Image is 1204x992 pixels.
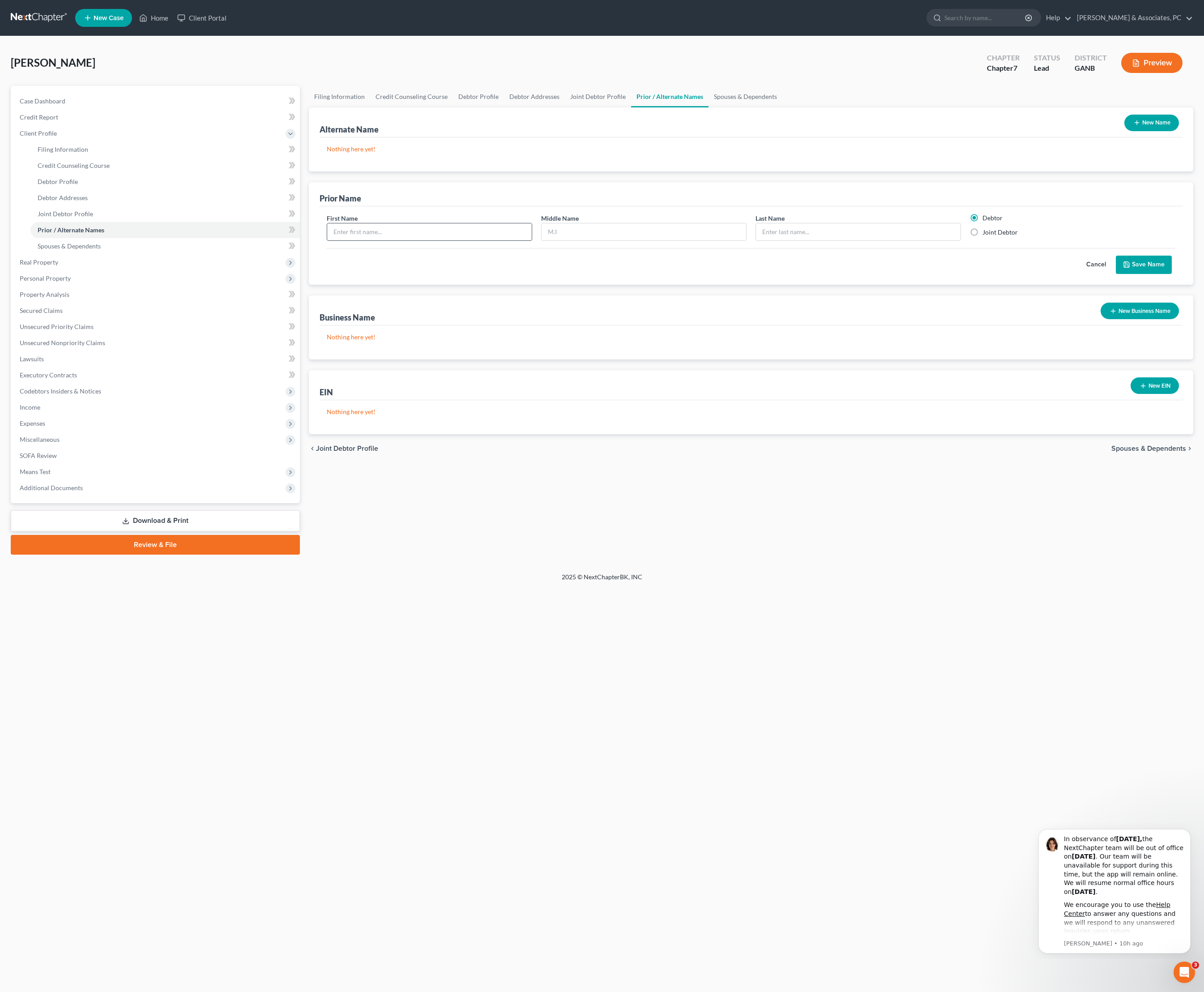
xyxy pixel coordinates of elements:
[20,355,44,363] span: Lawsuits
[38,178,78,185] span: Debtor Profile
[20,452,57,459] span: SOFA Review
[504,86,565,107] a: Debtor Addresses
[309,86,370,107] a: Filing Information
[30,222,300,238] a: Prior / Alternate Names
[1034,53,1060,63] div: Status
[13,335,300,351] a: Unsecured Nonpriority Claims
[327,145,1176,154] p: Nothing here yet!
[30,206,300,222] a: Joint Debtor Profile
[327,223,532,240] input: Enter first name...
[20,97,65,105] span: Case Dashboard
[944,9,1026,26] input: Search by name...
[320,387,333,398] div: EIN
[1025,784,1204,959] iframe: Intercom notifications message
[1034,63,1060,73] div: Lead
[20,339,105,346] span: Unsecured Nonpriority Claims
[20,403,40,411] span: Income
[453,86,504,107] a: Debtor Profile
[1101,303,1179,319] button: New Business Name
[756,214,785,222] span: Last Name
[20,274,71,282] span: Personal Property
[1116,256,1172,274] button: Save Name
[20,484,83,492] span: Additional Documents
[20,436,60,443] span: Miscellaneous
[309,445,378,452] button: chevron_left Joint Debtor Profile
[30,238,300,254] a: Spouses & Dependents
[1076,256,1116,274] button: Cancel
[1174,962,1195,983] iframe: Intercom live chat
[13,367,300,383] a: Executory Contracts
[1124,115,1179,131] button: New Name
[370,86,453,107] a: Credit Counseling Course
[13,109,300,125] a: Credit Report
[38,242,101,250] span: Spouses & Dependents
[541,214,579,223] label: Middle Name
[309,445,316,452] i: chevron_left
[327,333,1176,342] p: Nothing here yet!
[327,407,1176,416] p: Nothing here yet!
[13,351,300,367] a: Lawsuits
[542,223,746,240] input: M.I
[1111,445,1186,452] span: Spouses & Dependents
[20,419,45,427] span: Expenses
[327,214,358,223] label: First Name
[38,210,93,218] span: Joint Debtor Profile
[30,174,300,190] a: Debtor Profile
[11,56,95,69] span: [PERSON_NAME]
[1075,53,1107,63] div: District
[20,291,69,298] span: Property Analysis
[94,15,124,21] span: New Case
[20,371,77,379] span: Executory Contracts
[20,258,58,266] span: Real Property
[38,145,88,153] span: Filing Information
[320,193,361,204] div: Prior Name
[982,214,1003,222] label: Debtor
[347,573,857,589] div: 2025 © NextChapterBK, INC
[30,190,300,206] a: Debtor Addresses
[320,124,379,135] div: Alternate Name
[987,53,1020,63] div: Chapter
[1042,10,1072,26] a: Help
[1131,377,1179,394] button: New EIN
[20,468,51,475] span: Means Test
[13,319,300,335] a: Unsecured Priority Claims
[11,535,300,555] a: Review & File
[316,445,378,452] span: Joint Debtor Profile
[756,223,961,240] input: Enter last name...
[13,448,300,464] a: SOFA Review
[135,10,173,26] a: Home
[1192,962,1199,969] span: 3
[20,113,58,121] span: Credit Report
[1121,53,1183,73] button: Preview
[1111,445,1193,452] button: Spouses & Dependents chevron_right
[13,286,300,303] a: Property Analysis
[13,303,300,319] a: Secured Claims
[11,510,300,531] a: Download & Print
[1013,64,1017,72] span: 7
[1072,10,1193,26] a: [PERSON_NAME] & Associates, PC
[30,158,300,174] a: Credit Counseling Course
[987,63,1020,73] div: Chapter
[13,93,300,109] a: Case Dashboard
[709,86,782,107] a: Spouses & Dependents
[320,312,375,323] div: Business Name
[20,129,57,137] span: Client Profile
[30,141,300,158] a: Filing Information
[982,228,1018,237] label: Joint Debtor
[38,226,104,234] span: Prior / Alternate Names
[565,86,631,107] a: Joint Debtor Profile
[38,162,110,169] span: Credit Counseling Course
[631,86,709,107] a: Prior / Alternate Names
[20,307,63,314] span: Secured Claims
[1075,63,1107,73] div: GANB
